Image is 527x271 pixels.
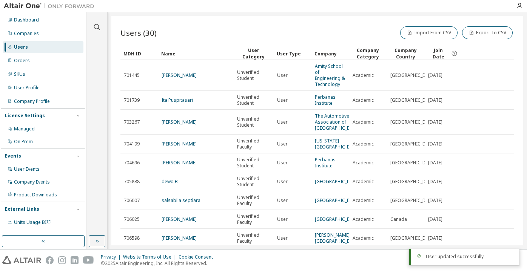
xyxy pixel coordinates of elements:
div: On Prem [14,139,33,145]
span: Unverified Faculty [237,138,270,150]
a: dewo B [162,178,178,185]
div: Company Country [390,47,422,60]
div: Users [14,44,28,50]
span: User [277,141,288,147]
div: Company [314,47,346,60]
span: 701739 [124,97,140,103]
span: [DATE] [428,72,442,78]
span: [GEOGRAPHIC_DATA] [390,141,436,147]
a: [PERSON_NAME] [162,141,197,147]
span: [GEOGRAPHIC_DATA] [390,198,436,204]
span: Unverified Student [237,176,270,188]
span: [GEOGRAPHIC_DATA] [390,72,436,78]
img: Altair One [4,2,98,10]
a: [GEOGRAPHIC_DATA] [315,197,360,204]
img: altair_logo.svg [2,256,41,264]
span: Unverified Student [237,157,270,169]
a: [GEOGRAPHIC_DATA] [315,216,360,222]
a: Perbanas Institute [315,156,336,169]
span: User [277,160,288,166]
span: Academic [353,179,374,185]
div: External Links [5,206,39,212]
span: Canada [390,216,407,222]
span: [GEOGRAPHIC_DATA] [390,119,436,125]
a: Amity School of Engineering & Technology [315,63,345,87]
div: User updated successfully [426,254,513,260]
span: [GEOGRAPHIC_DATA] [390,235,436,241]
span: 701445 [124,72,140,78]
span: Academic [353,72,374,78]
span: User [277,97,288,103]
span: Academic [353,141,374,147]
span: Academic [353,119,374,125]
div: User Events [14,166,40,172]
span: Academic [353,216,374,222]
div: User Type [277,47,308,60]
div: User Profile [14,85,40,91]
img: instagram.svg [58,256,66,264]
span: User [277,179,288,185]
span: [DATE] [428,119,442,125]
span: [DATE] [428,216,442,222]
span: Unverified Student [237,116,270,128]
span: Academic [353,198,374,204]
div: Website Terms of Use [123,254,179,260]
a: [PERSON_NAME][GEOGRAPHIC_DATA] [315,232,360,244]
span: [DATE] [428,198,442,204]
span: [GEOGRAPHIC_DATA] [390,179,436,185]
div: Company Category [352,47,384,60]
div: Orders [14,58,30,64]
a: [PERSON_NAME] [162,72,197,78]
a: [PERSON_NAME] [162,119,197,125]
span: [DATE] [428,179,442,185]
span: Unverified Student [237,94,270,106]
span: Unverified Student [237,69,270,81]
span: 703267 [124,119,140,125]
img: linkedin.svg [71,256,79,264]
span: Unverified Faculty [237,213,270,225]
div: SKUs [14,71,25,77]
span: User [277,119,288,125]
div: Product Downloads [14,192,57,198]
span: 705888 [124,179,140,185]
div: Company Events [14,179,50,185]
a: [GEOGRAPHIC_DATA] [315,178,360,185]
a: The Automotive Res. Association of [GEOGRAPHIC_DATA] [315,113,360,131]
a: [PERSON_NAME] [162,235,197,241]
span: User [277,216,288,222]
span: User [277,198,288,204]
a: Ita Puspitasari [162,97,193,103]
span: Unverified Faculty [237,232,270,244]
span: Academic [353,160,374,166]
p: © 2025 Altair Engineering, Inc. All Rights Reserved. [101,260,217,266]
div: Dashboard [14,17,39,23]
button: Import From CSV [400,26,458,39]
span: [DATE] [428,160,442,166]
svg: Date when the user was first added or directly signed up. If the user was deleted and later re-ad... [451,50,458,57]
img: facebook.svg [46,256,54,264]
span: 704199 [124,141,140,147]
span: [DATE] [428,235,442,241]
button: Export To CSV [462,26,513,39]
a: [US_STATE][GEOGRAPHIC_DATA] [315,138,360,150]
div: License Settings [5,113,45,119]
span: [GEOGRAPHIC_DATA] [390,97,436,103]
span: Academic [353,235,374,241]
span: 704696 [124,160,140,166]
img: youtube.svg [83,256,94,264]
div: Cookie Consent [179,254,217,260]
div: Privacy [101,254,123,260]
div: Name [161,47,231,60]
span: Users (30) [120,28,157,38]
div: User Category [237,47,271,60]
span: Units Usage BI [14,219,51,225]
span: User [277,72,288,78]
span: Unverified Faculty [237,194,270,207]
div: Events [5,153,21,159]
span: [DATE] [428,141,442,147]
a: salsabila septiara [162,197,200,204]
span: [DATE] [428,97,442,103]
div: MDH ID [123,47,155,60]
a: Perbanas Institute [315,94,336,106]
a: [PERSON_NAME] [162,216,197,222]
